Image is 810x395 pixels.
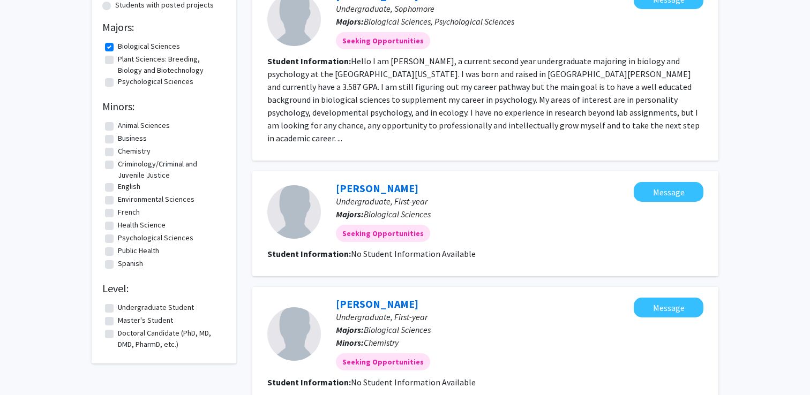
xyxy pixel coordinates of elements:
fg-read-more: Hello I am [PERSON_NAME], a current second year undergraduate majoring in biology and psychology ... [267,56,700,143]
label: English [118,181,140,192]
span: Chemistry [364,337,399,348]
b: Majors: [336,16,364,27]
label: Environmental Sciences [118,194,194,205]
b: Majors: [336,209,364,219]
b: Majors: [336,324,364,335]
mat-chip: Seeking Opportunities [336,353,430,370]
h2: Minors: [102,100,226,113]
button: Message Kathryn Farrow [634,182,703,202]
span: Undergraduate, First-year [336,196,427,207]
span: No Student Information Available [351,248,476,259]
label: Business [118,133,147,144]
label: French [118,207,140,218]
button: Message Jacob Cozis [634,298,703,317]
b: Student Information: [267,377,351,388]
mat-chip: Seeking Opportunities [336,225,430,242]
label: Health Science [118,219,166,231]
label: Psychological Sciences [118,76,193,87]
a: [PERSON_NAME] [336,297,418,310]
h2: Majors: [102,21,226,34]
label: Plant Sciences: Breeding, Biology and Biotechnology [118,54,223,76]
b: Student Information: [267,56,351,66]
label: Spanish [118,258,143,269]
label: Biological Sciences [118,41,180,52]
h2: Level: [102,282,226,295]
label: Undergraduate Student [118,302,194,313]
label: Chemistry [118,146,151,157]
span: Biological Sciences [364,209,431,219]
b: Student Information: [267,248,351,259]
a: [PERSON_NAME] [336,181,418,195]
span: Biological Sciences, Psychological Sciences [364,16,514,27]
label: Psychological Sciences [118,232,193,244]
b: Minors: [336,337,364,348]
span: No Student Information Available [351,377,476,388]
label: Animal Sciences [118,120,170,131]
label: Doctoral Candidate (PhD, MD, DMD, PharmD, etc.) [118,328,223,350]
span: Undergraduate, Sophomore [336,3,434,14]
iframe: Chat [8,347,46,387]
label: Public Health [118,245,159,256]
label: Master's Student [118,315,173,326]
label: Criminology/Criminal and Juvenile Justice [118,158,223,181]
span: Undergraduate, First-year [336,312,427,322]
span: Biological Sciences [364,324,431,335]
mat-chip: Seeking Opportunities [336,32,430,49]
